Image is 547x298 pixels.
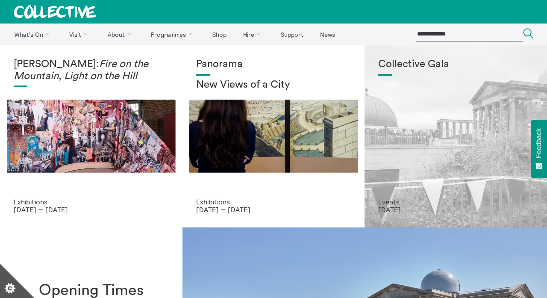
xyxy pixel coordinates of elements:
[531,120,547,178] button: Feedback - Show survey
[312,24,342,45] a: News
[14,198,169,206] p: Exhibitions
[273,24,311,45] a: Support
[14,59,148,81] em: Fire on the Mountain, Light on the Hill
[144,24,203,45] a: Programmes
[205,24,234,45] a: Shop
[14,59,169,82] h1: [PERSON_NAME]:
[7,24,60,45] a: What's On
[535,128,543,158] span: Feedback
[378,198,533,206] p: Events
[14,206,169,213] p: [DATE] — [DATE]
[365,45,547,227] a: Collective Gala 2023. Image credit Sally Jubb. Collective Gala Events [DATE]
[182,45,365,227] a: Collective Panorama June 2025 small file 8 Panorama New Views of a City Exhibitions [DATE] — [DATE]
[196,59,351,71] h1: Panorama
[196,206,351,213] p: [DATE] — [DATE]
[100,24,142,45] a: About
[378,206,533,213] p: [DATE]
[378,59,533,71] h1: Collective Gala
[196,198,351,206] p: Exhibitions
[236,24,272,45] a: Hire
[62,24,99,45] a: Visit
[196,79,351,91] h2: New Views of a City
